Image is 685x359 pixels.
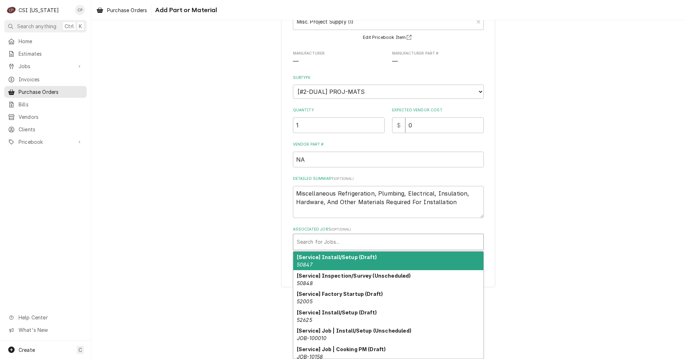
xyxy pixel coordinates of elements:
a: Estimates [4,48,87,60]
div: Expected Vendor Cost [392,107,484,133]
div: Associated Jobs [293,227,484,250]
div: CP [75,5,85,15]
div: $ [392,117,405,133]
span: Pricebook [19,138,72,146]
textarea: Miscellaneous Refrigeration, Plumbing, Electrical, Insulation, Hardware, And Other Materials Requ... [293,186,484,218]
div: CSI Kentucky's Avatar [6,5,16,15]
label: Quantity [293,107,385,113]
em: 52625 [297,317,312,323]
span: Manufacturer [293,51,385,56]
em: 50848 [297,280,313,286]
a: Purchase Orders [93,4,150,16]
a: Bills [4,98,87,110]
div: CSI [US_STATE] [19,6,59,14]
span: Bills [19,101,83,108]
a: Purchase Orders [4,86,87,98]
label: Vendor Part # [293,142,484,147]
div: Craig Pierce's Avatar [75,5,85,15]
strong: [Service] Job | Cooking PM (Draft) [297,346,386,352]
span: Add Part or Material [153,5,217,15]
a: Go to Help Center [4,312,87,323]
span: ( optional ) [331,227,351,231]
a: Invoices [4,74,87,85]
span: Vendors [19,113,83,121]
span: Create [19,347,35,353]
span: Purchase Orders [19,88,83,96]
label: Expected Vendor Cost [392,107,484,113]
div: Detailed Summary [293,176,484,218]
span: ( optional ) [334,177,354,181]
div: Subtype [293,75,484,99]
span: K [79,22,82,30]
a: Vendors [4,111,87,123]
em: JOB-100010 [297,335,327,341]
div: C [6,5,16,15]
a: Clients [4,123,87,135]
span: Invoices [19,76,83,83]
em: 50847 [297,262,313,268]
div: Vendor Part # [293,142,484,167]
a: Go to Pricebook [4,136,87,148]
em: 52005 [297,298,313,304]
a: Go to What's New [4,324,87,336]
div: Manufacturer [293,51,385,66]
span: — [293,58,299,65]
strong: [Service] Inspection/Survey (Unscheduled) [297,273,411,279]
span: Purchase Orders [107,6,147,14]
span: — [392,58,398,65]
label: Subtype [293,75,484,81]
span: What's New [19,326,82,334]
span: C [78,346,82,354]
span: Estimates [19,50,83,57]
span: Manufacturer Part # [392,57,484,66]
label: Detailed Summary [293,176,484,182]
span: Clients [19,126,83,133]
a: Home [4,35,87,47]
span: Manufacturer Part # [392,51,484,56]
span: Jobs [19,62,72,70]
span: Home [19,37,83,45]
div: Short Description [293,6,484,42]
strong: [Service] Factory Startup (Draft) [297,291,383,297]
strong: [Service] Install/Setup (Draft) [297,309,377,315]
span: Search anything [17,22,56,30]
span: Manufacturer [293,57,385,66]
strong: [Service] Install/Setup (Draft) [297,254,377,260]
span: Ctrl [65,22,74,30]
button: Edit Pricebook Item [362,33,415,42]
span: Help Center [19,314,82,321]
strong: [Service] Job | Install/Setup (Unscheduled) [297,328,411,334]
a: Go to Jobs [4,60,87,72]
label: Associated Jobs [293,227,484,232]
div: Manufacturer Part # [392,51,484,66]
div: Quantity [293,107,385,133]
button: Search anythingCtrlK [4,20,87,32]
